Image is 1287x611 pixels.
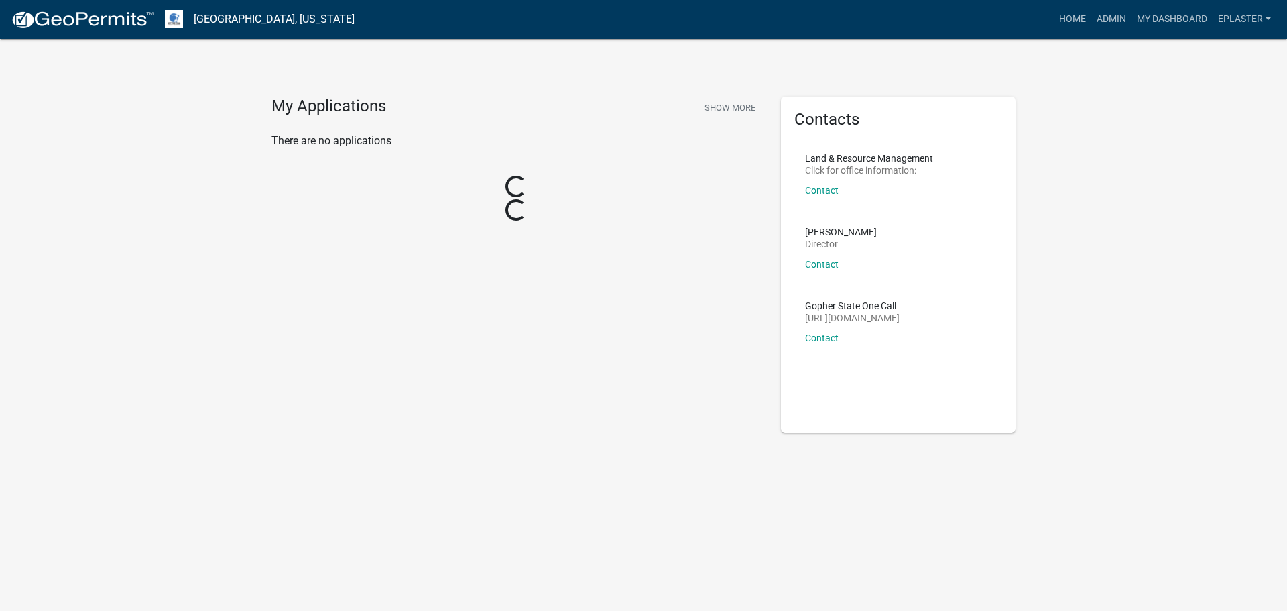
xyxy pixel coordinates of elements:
[271,97,386,117] h4: My Applications
[805,313,900,323] p: [URL][DOMAIN_NAME]
[805,333,839,343] a: Contact
[805,227,877,237] p: [PERSON_NAME]
[194,8,355,31] a: [GEOGRAPHIC_DATA], [US_STATE]
[805,185,839,196] a: Contact
[699,97,761,119] button: Show More
[805,259,839,270] a: Contact
[1054,7,1091,32] a: Home
[805,301,900,311] p: Gopher State One Call
[1091,7,1131,32] a: Admin
[794,110,1002,129] h5: Contacts
[805,154,933,163] p: Land & Resource Management
[805,239,877,249] p: Director
[1213,7,1276,32] a: eplaster
[805,166,933,175] p: Click for office information:
[1131,7,1213,32] a: My Dashboard
[165,10,183,28] img: Otter Tail County, Minnesota
[271,133,761,149] p: There are no applications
